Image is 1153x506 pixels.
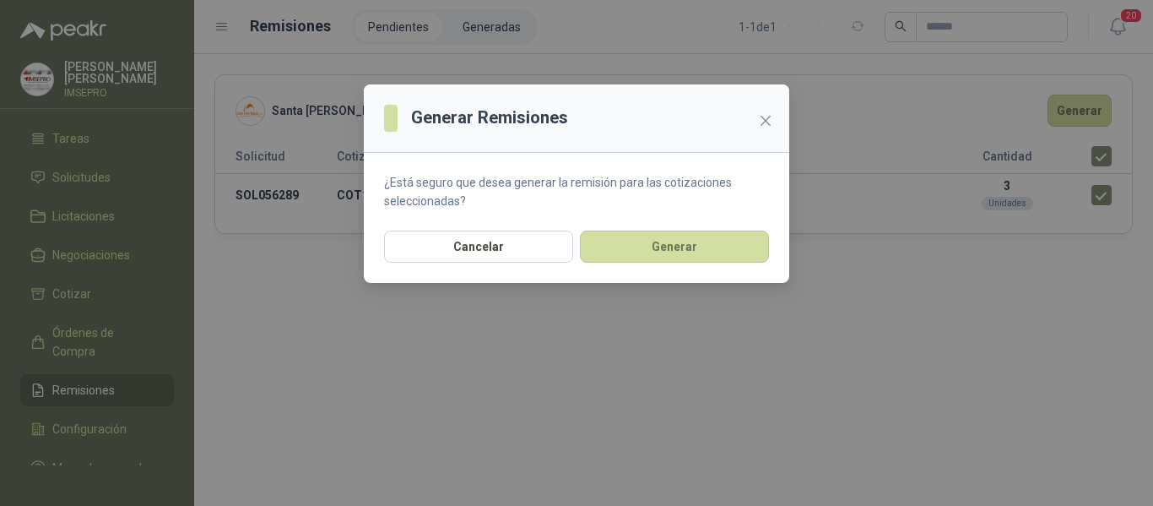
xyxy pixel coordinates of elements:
[752,107,779,134] button: Close
[411,105,568,131] h3: Generar Remisiones
[384,231,573,263] button: Cancelar
[580,231,769,263] button: Generar
[759,114,772,128] span: close
[384,173,769,210] p: ¿Está seguro que desea generar la remisión para las cotizaciones seleccionadas?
